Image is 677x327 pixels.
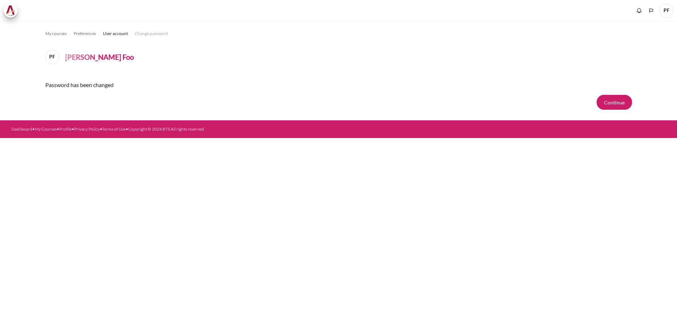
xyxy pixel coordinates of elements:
img: Architeck [6,5,16,16]
a: User menu [659,4,673,18]
span: User account [103,30,128,37]
a: Copyright © 2024 BTS All rights reserved [128,126,204,132]
button: Continue [597,95,632,110]
div: Password has been changed [45,75,632,95]
h4: [PERSON_NAME] Foo [65,52,134,62]
div: • • • • • [11,126,379,132]
span: Preferences [74,30,96,37]
span: My courses [45,30,67,37]
span: Change password [135,30,168,37]
a: Architeck Architeck [4,4,21,18]
nav: Navigation bar [45,28,632,39]
a: Dashboard [11,126,32,132]
button: Languages [646,5,656,16]
span: PF [659,4,673,18]
a: Preferences [74,29,96,38]
a: My courses [45,29,67,38]
span: PF [45,50,59,64]
a: Profile [59,126,72,132]
a: My Courses [35,126,57,132]
div: Show notification window with no new notifications [634,5,644,16]
a: Change password [135,29,168,38]
a: Privacy Policy [74,126,100,132]
a: Terms of Use [102,126,126,132]
a: PF [45,50,62,64]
